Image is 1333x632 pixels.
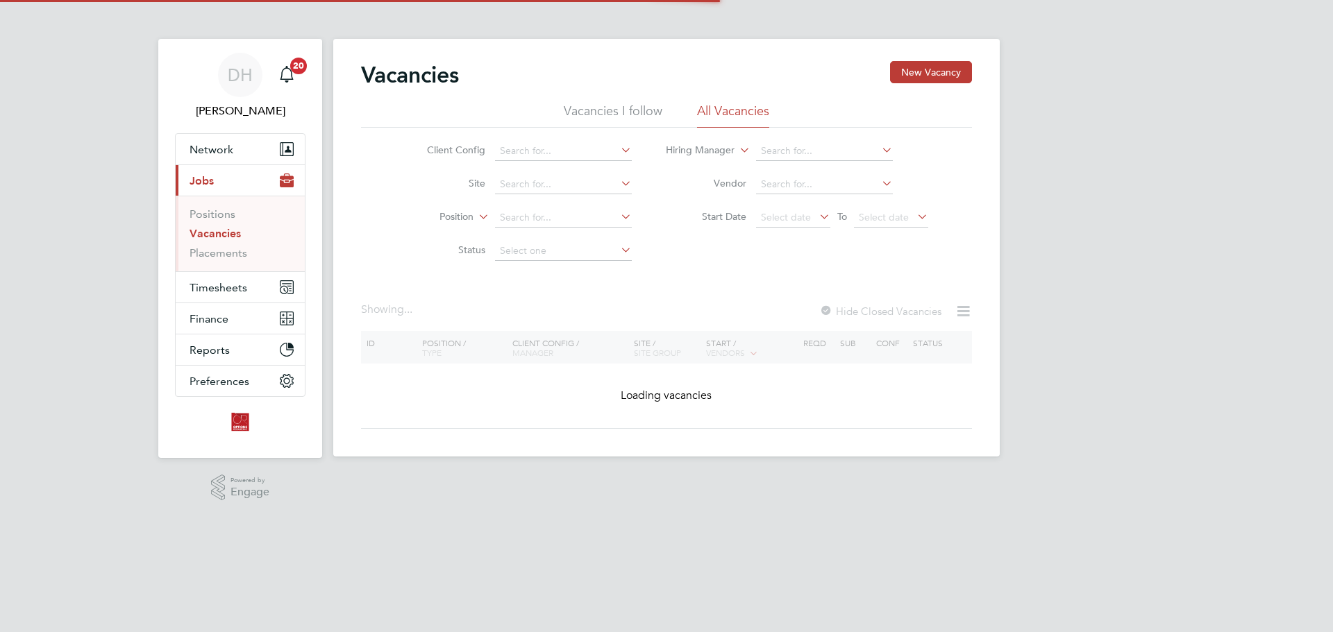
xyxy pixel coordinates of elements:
[190,246,247,259] a: Placements
[176,165,305,196] button: Jobs
[756,142,893,161] input: Search for...
[230,475,269,486] span: Powered by
[290,58,307,74] span: 20
[175,411,305,433] a: Go to home page
[890,61,972,83] button: New Vacancy
[666,177,746,189] label: Vendor
[405,144,485,156] label: Client Config
[230,486,269,498] span: Engage
[190,143,233,156] span: Network
[228,66,253,84] span: DH
[190,343,230,357] span: Reports
[697,103,769,128] li: All Vacancies
[211,475,270,501] a: Powered byEngage
[190,312,228,325] span: Finance
[175,103,305,119] span: Daniel Hobbs
[190,207,235,221] a: Positions
[176,334,305,365] button: Reports
[761,211,811,223] span: Select date
[229,411,251,433] img: optionsresourcing-logo-retina.png
[190,174,214,187] span: Jobs
[495,208,632,228] input: Search for...
[176,272,305,302] button: Timesheets
[666,210,746,223] label: Start Date
[819,305,941,318] label: Hide Closed Vacancies
[190,281,247,294] span: Timesheets
[495,175,632,194] input: Search for...
[176,196,305,271] div: Jobs
[361,61,459,89] h2: Vacancies
[495,142,632,161] input: Search for...
[190,227,241,240] a: Vacancies
[564,103,662,128] li: Vacancies I follow
[495,241,632,261] input: Select one
[394,210,473,224] label: Position
[158,39,322,458] nav: Main navigation
[404,302,412,316] span: ...
[176,303,305,334] button: Finance
[405,177,485,189] label: Site
[859,211,909,223] span: Select date
[190,375,249,388] span: Preferences
[405,244,485,256] label: Status
[833,207,851,225] span: To
[176,366,305,396] button: Preferences
[655,144,735,157] label: Hiring Manager
[756,175,893,194] input: Search for...
[176,134,305,164] button: Network
[273,53,301,97] a: 20
[361,302,415,317] div: Showing
[175,53,305,119] a: DH[PERSON_NAME]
